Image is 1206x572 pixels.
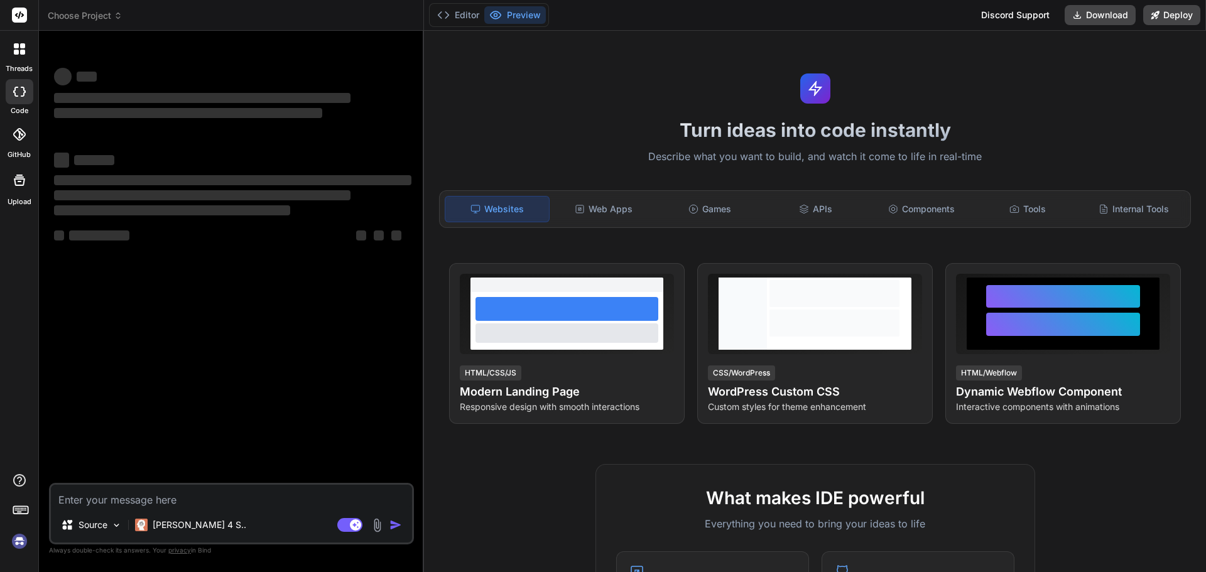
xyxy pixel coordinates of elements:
[54,175,411,185] span: ‌
[1143,5,1200,25] button: Deploy
[54,230,64,240] span: ‌
[616,516,1014,531] p: Everything you need to bring your ideas to life
[153,519,246,531] p: [PERSON_NAME] 4 S..
[54,153,69,168] span: ‌
[460,383,674,401] h4: Modern Landing Page
[54,68,72,85] span: ‌
[658,196,762,222] div: Games
[1082,196,1185,222] div: Internal Tools
[389,519,402,531] img: icon
[77,72,97,82] span: ‌
[552,196,656,222] div: Web Apps
[111,520,122,531] img: Pick Models
[8,149,31,160] label: GitHub
[460,365,521,380] div: HTML/CSS/JS
[616,485,1014,511] h2: What makes IDE powerful
[432,119,1198,141] h1: Turn ideas into code instantly
[6,63,33,74] label: threads
[374,230,384,240] span: ‌
[974,5,1057,25] div: Discord Support
[1065,5,1136,25] button: Download
[79,519,107,531] p: Source
[870,196,974,222] div: Components
[11,105,28,116] label: code
[356,230,366,240] span: ‌
[460,401,674,413] p: Responsive design with smooth interactions
[391,230,401,240] span: ‌
[54,108,322,118] span: ‌
[956,365,1022,380] div: HTML/Webflow
[432,149,1198,165] p: Describe what you want to build, and watch it come to life in real-time
[69,230,129,240] span: ‌
[9,531,30,552] img: signin
[54,205,290,215] span: ‌
[956,401,1170,413] p: Interactive components with animations
[764,196,867,222] div: APIs
[484,6,546,24] button: Preview
[54,190,350,200] span: ‌
[708,383,922,401] h4: WordPress Custom CSS
[8,197,31,207] label: Upload
[956,383,1170,401] h4: Dynamic Webflow Component
[976,196,1080,222] div: Tools
[708,401,922,413] p: Custom styles for theme enhancement
[432,6,484,24] button: Editor
[54,93,350,103] span: ‌
[168,546,191,554] span: privacy
[135,519,148,531] img: Claude 4 Sonnet
[74,155,114,165] span: ‌
[48,9,122,22] span: Choose Project
[708,365,775,380] div: CSS/WordPress
[49,544,414,556] p: Always double-check its answers. Your in Bind
[370,518,384,532] img: attachment
[445,196,550,222] div: Websites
